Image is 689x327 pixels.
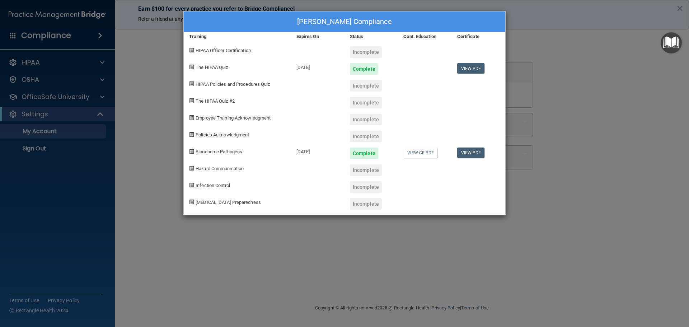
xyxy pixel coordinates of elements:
div: Incomplete [350,46,382,58]
span: [MEDICAL_DATA] Preparedness [196,200,261,205]
a: View PDF [457,63,485,74]
a: View CE PDF [403,148,437,158]
div: [PERSON_NAME] Compliance [184,11,505,32]
span: HIPAA Officer Certification [196,48,251,53]
div: [DATE] [291,142,344,159]
div: Cont. Education [398,32,451,41]
div: Expires On [291,32,344,41]
div: Status [344,32,398,41]
div: Complete [350,148,378,159]
span: Policies Acknowledgment [196,132,249,137]
span: Bloodborne Pathogens [196,149,242,154]
button: Open Resource Center [661,32,682,53]
span: The HIPAA Quiz [196,65,228,70]
span: Employee Training Acknowledgment [196,115,271,121]
div: [DATE] [291,58,344,75]
div: Incomplete [350,164,382,176]
div: Incomplete [350,97,382,108]
div: Incomplete [350,80,382,92]
div: Training [184,32,291,41]
div: Incomplete [350,131,382,142]
div: Certificate [452,32,505,41]
div: Incomplete [350,198,382,210]
span: HIPAA Policies and Procedures Quiz [196,81,270,87]
span: Hazard Communication [196,166,244,171]
div: Complete [350,63,378,75]
a: View PDF [457,148,485,158]
div: Incomplete [350,114,382,125]
span: The HIPAA Quiz #2 [196,98,235,104]
span: Infection Control [196,183,230,188]
div: Incomplete [350,181,382,193]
